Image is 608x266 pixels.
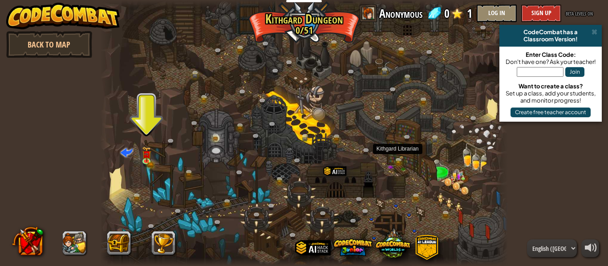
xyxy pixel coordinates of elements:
[511,107,591,117] button: Create free teacher account
[6,31,92,58] a: Back to Map
[144,152,149,156] img: portrait.png
[444,4,450,22] span: 0
[503,36,598,43] div: Classroom Version!
[527,239,577,257] select: Languages
[467,4,472,22] span: 1
[399,156,404,159] img: portrait.png
[581,239,599,257] button: Adjust volume
[566,9,593,17] span: beta levels on
[477,4,517,22] button: Log In
[504,83,597,90] div: Want to create a class?
[565,67,584,77] button: Join
[504,90,597,104] div: Set up a class, add your students, and monitor progress!
[6,3,120,29] img: CodeCombat - Learn how to code by playing a game
[504,58,597,65] div: Don't have one? Ask your teacher!
[379,4,422,22] span: Anonymous
[205,93,210,96] img: portrait.png
[503,28,598,36] div: CodeCombat has a
[521,4,561,22] button: Sign Up
[504,51,597,58] div: Enter Class Code:
[280,175,285,179] img: portrait.png
[142,147,151,162] img: level-banner-unlock.png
